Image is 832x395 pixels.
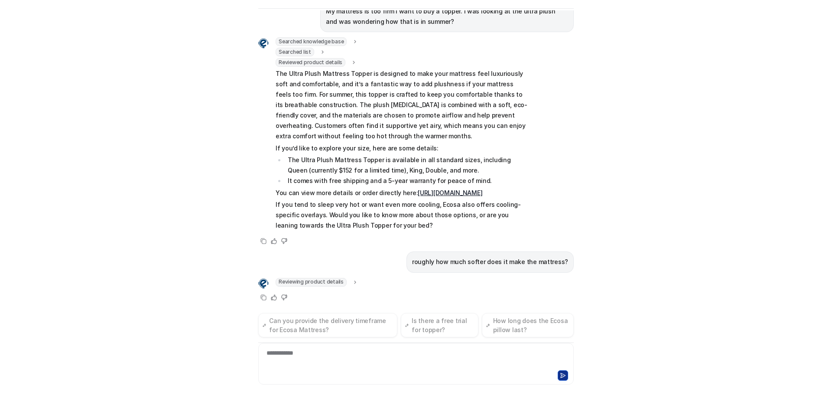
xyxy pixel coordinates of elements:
[482,313,574,337] button: How long does the Ecosa pillow last?
[326,6,568,27] p: My mattress is too firm i want to buy a topper. I was looking at the ultra plush and was wonderin...
[418,189,482,196] a: [URL][DOMAIN_NAME]
[412,257,568,267] p: roughly how much softer does it make the mattress?
[276,58,345,67] span: Reviewed product details
[276,37,347,46] span: Searched knowledge base
[258,313,397,337] button: Can you provide the delivery timeframe for Ecosa Mattress?
[276,188,529,198] p: You can view more details or order directly here:
[276,69,529,141] p: The Ultra Plush Mattress Topper is designed to make your mattress feel luxuriously soft and comfo...
[276,278,347,287] span: Reviewing product details
[285,155,529,176] li: The Ultra Plush Mattress Topper is available in all standard sizes, including Queen (currently $1...
[276,48,314,56] span: Searched list
[276,199,529,231] p: If you tend to sleep very hot or want even more cooling, Ecosa also offers cooling-specific overl...
[258,278,269,289] img: Widget
[285,176,529,186] li: It comes with free shipping and a 5-year warranty for peace of mind.
[276,143,529,153] p: If you’d like to explore your size, here are some details:
[258,38,269,49] img: Widget
[401,313,478,337] button: Is there a free trial for topper?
